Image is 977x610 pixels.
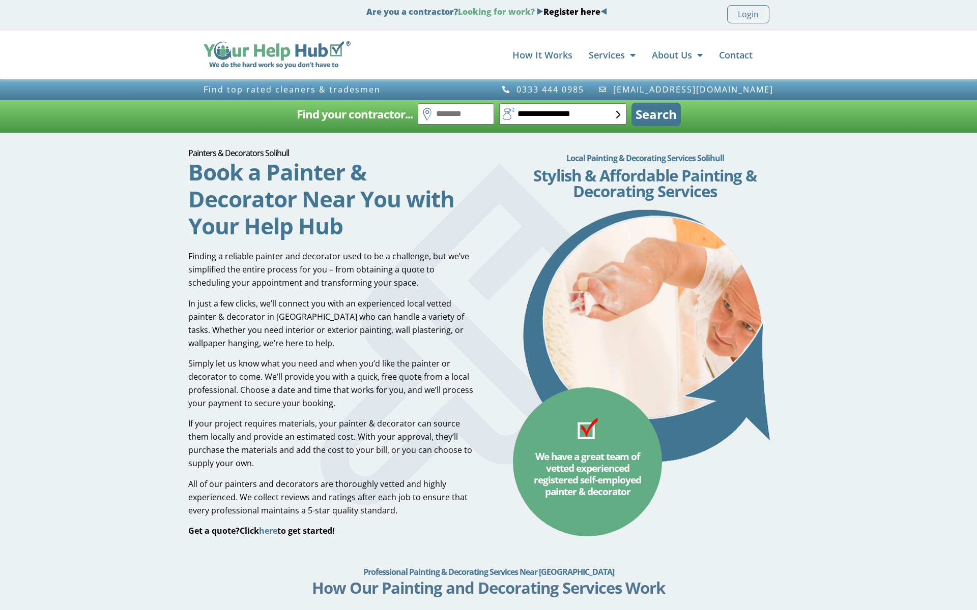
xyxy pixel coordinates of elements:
[537,8,543,15] img: Blue Arrow - Right
[631,103,681,126] button: Search
[188,417,476,470] p: If your project requires materials, your painter & decorator can source them locally and provide ...
[297,104,413,125] h2: Find your contractor...
[312,580,665,596] h3: How Our Painting and Decorating Services Work
[589,45,636,65] a: Services
[240,525,259,536] span: Click
[458,6,535,17] span: Looking for work?
[600,8,607,15] img: Blue Arrow - Left
[194,525,240,536] span: et a quote?
[543,6,600,17] a: Register here
[188,159,476,239] h2: Book a Painter & Decorator Near You with Your Help Hub
[514,85,584,94] span: 0333 444 0985
[719,45,753,65] a: Contact
[611,85,773,94] span: [EMAIL_ADDRESS][DOMAIN_NAME]
[501,85,584,94] a: 0333 444 0985
[501,148,789,168] h2: Local Painting & Decorating Services Solihull
[738,8,759,21] span: Login
[534,450,641,498] span: We have a great team of vetted experienced registered self-employed painter & decorator
[188,477,476,517] p: All of our painters and decorators are thoroughly vetted and highly experienced. We collect revie...
[188,357,476,410] p: Simply let us know what you need and when you’d like the painter or decorator to come. We’ll prov...
[188,525,194,536] span: G
[727,5,769,23] a: Login
[188,149,476,157] h1: Painters & Decorators Solihull
[361,45,753,65] nav: Menu
[204,41,351,69] img: Your Help Hub Wide Logo
[363,562,614,582] h2: Professional Painting & Decorating Services Near [GEOGRAPHIC_DATA]
[616,111,621,118] img: select-box-form.svg
[366,6,607,17] strong: Are you a contractor?
[518,209,772,464] img: Painters and Decorators Solihull - painting and decorating in arrow
[204,85,483,94] h3: Find top rated cleaners & tradesmen
[598,85,774,94] a: [EMAIL_ADDRESS][DOMAIN_NAME]
[259,525,277,536] a: here
[512,45,572,65] a: How It Works
[501,168,789,199] h3: Stylish & Affordable Painting & Decorating Services
[188,250,476,289] p: Finding a reliable painter and decorator used to be a challenge, but we’ve simplified the entire ...
[652,45,703,65] a: About Us
[277,525,335,536] span: to get started!
[188,297,476,350] p: In just a few clicks, we’ll connect you with an experienced local vetted painter & decorator in [...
